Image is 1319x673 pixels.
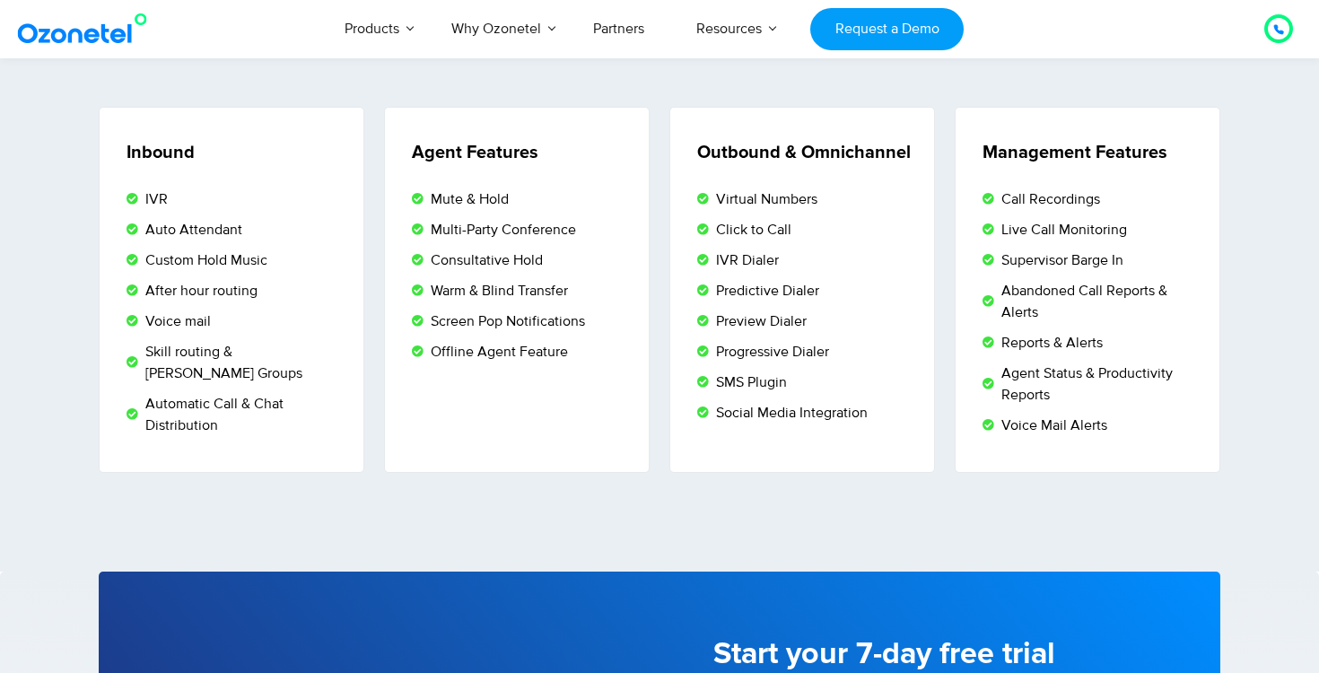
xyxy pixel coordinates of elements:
span: Social Media Integration [712,402,868,424]
span: Virtual Numbers [712,188,817,210]
span: SMS Plugin [712,371,787,393]
span: Screen Pop Notifications [426,310,585,332]
span: Voice Mail Alerts [997,415,1107,436]
span: Call Recordings [997,188,1100,210]
span: Supervisor Barge In [997,249,1123,271]
span: Automatic Call & Chat Distribution [141,393,341,436]
span: Click to Call [712,219,791,240]
a: Request a Demo [810,8,964,50]
h5: Inbound [127,144,341,162]
span: Consultative Hold [426,249,543,271]
span: Reports & Alerts [997,332,1103,354]
span: Abandoned Call Reports & Alerts [997,280,1197,323]
span: IVR [141,188,168,210]
h5: Outbound & Omnichannel [697,144,912,162]
span: Warm & Blind Transfer [426,280,568,302]
span: Offline Agent Feature [426,341,568,363]
span: Skill routing & [PERSON_NAME] Groups [141,341,341,384]
span: Predictive Dialer [712,280,819,302]
span: Get all the features you require to route, distribute, monitor, and manage communications better. [501,21,818,60]
span: Live Call Monitoring [997,219,1127,240]
span: Agent Status & Productivity Reports [997,363,1197,406]
span: Multi-Party Conference [426,219,576,240]
span: Custom Hold Music [141,249,267,271]
h5: Start your 7-day free trial [713,639,1166,669]
span: Preview Dialer [712,310,807,332]
span: After hour routing [141,280,258,302]
span: Auto Attendant [141,219,242,240]
span: Mute & Hold [426,188,509,210]
h5: Agent Features [412,144,626,162]
span: Voice mail [141,310,211,332]
span: IVR Dialer [712,249,779,271]
span: Progressive Dialer [712,341,829,363]
h5: Management Features [983,144,1197,162]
